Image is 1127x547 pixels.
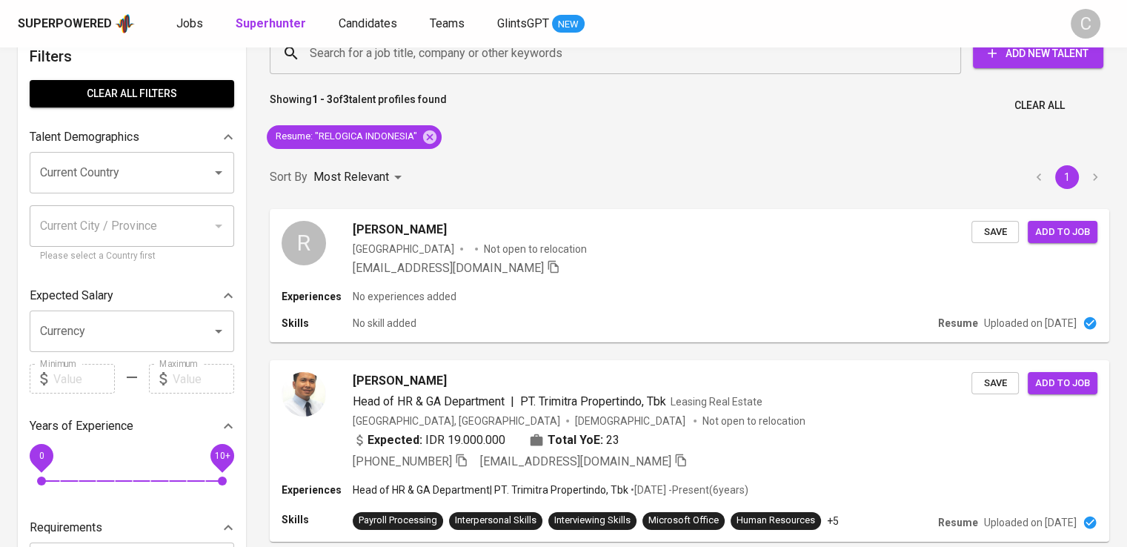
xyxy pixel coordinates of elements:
[236,16,306,30] b: Superhunter
[282,372,326,417] img: dff2fe882c5a3c72c47b72fbed5e705a.jpg
[497,15,585,33] a: GlintsGPT NEW
[267,130,426,144] span: Resume : "RELOGICA INDONESIA"
[30,417,133,435] p: Years of Experience
[368,431,422,449] b: Expected:
[827,514,839,528] p: +5
[548,431,603,449] b: Total YoE:
[984,316,1077,331] p: Uploaded on [DATE]
[30,128,139,146] p: Talent Demographics
[353,221,447,239] span: [PERSON_NAME]
[313,168,389,186] p: Most Relevant
[214,451,230,461] span: 10+
[971,221,1019,244] button: Save
[339,16,397,30] span: Candidates
[267,125,442,149] div: Resume: "RELOGICA INDONESIA"
[282,483,353,497] p: Experiences
[353,242,454,256] div: [GEOGRAPHIC_DATA]
[511,393,514,411] span: |
[353,261,544,275] span: [EMAIL_ADDRESS][DOMAIN_NAME]
[282,316,353,331] p: Skills
[30,519,102,537] p: Requirements
[702,414,805,428] p: Not open to relocation
[208,162,229,183] button: Open
[270,168,307,186] p: Sort By
[1028,372,1097,395] button: Add to job
[552,17,585,32] span: NEW
[973,39,1103,68] button: Add New Talent
[208,321,229,342] button: Open
[30,44,234,68] h6: Filters
[270,92,447,119] p: Showing of talent profiles found
[236,15,309,33] a: Superhunter
[353,289,456,304] p: No experiences added
[39,451,44,461] span: 0
[30,80,234,107] button: Clear All filters
[455,514,536,528] div: Interpersonal Skills
[353,454,452,468] span: [PHONE_NUMBER]
[628,483,748,497] p: • [DATE] - Present ( 6 years )
[53,364,115,394] input: Value
[176,15,206,33] a: Jobs
[430,15,468,33] a: Teams
[30,122,234,152] div: Talent Demographics
[313,164,407,191] div: Most Relevant
[282,512,353,527] p: Skills
[282,221,326,265] div: R
[176,16,203,30] span: Jobs
[648,514,719,528] div: Microsoft Office
[1014,96,1065,115] span: Clear All
[40,249,224,264] p: Please select a Country first
[270,360,1109,542] a: [PERSON_NAME]Head of HR & GA Department|PT. Trimitra Propertindo, TbkLeasing Real Estate[GEOGRAPH...
[30,513,234,543] div: Requirements
[312,93,333,105] b: 1 - 3
[353,414,560,428] div: [GEOGRAPHIC_DATA], [GEOGRAPHIC_DATA]
[353,431,505,449] div: IDR 19.000.000
[971,372,1019,395] button: Save
[497,16,549,30] span: GlintsGPT
[353,372,447,390] span: [PERSON_NAME]
[520,394,666,408] span: PT. Trimitra Propertindo, Tbk
[343,93,349,105] b: 3
[979,375,1011,392] span: Save
[1035,224,1090,241] span: Add to job
[575,414,688,428] span: [DEMOGRAPHIC_DATA]
[173,364,234,394] input: Value
[270,209,1109,342] a: R[PERSON_NAME][GEOGRAPHIC_DATA]Not open to relocation[EMAIL_ADDRESS][DOMAIN_NAME] SaveAdd to jobE...
[30,287,113,305] p: Expected Salary
[1071,9,1100,39] div: C
[671,396,762,408] span: Leasing Real Estate
[484,242,587,256] p: Not open to relocation
[41,84,222,103] span: Clear All filters
[430,16,465,30] span: Teams
[18,16,112,33] div: Superpowered
[353,316,416,331] p: No skill added
[480,454,671,468] span: [EMAIL_ADDRESS][DOMAIN_NAME]
[339,15,400,33] a: Candidates
[353,483,628,497] p: Head of HR & GA Department | PT. Trimitra Propertindo, Tbk
[984,515,1077,530] p: Uploaded on [DATE]
[1008,92,1071,119] button: Clear All
[1055,165,1079,189] button: page 1
[359,514,437,528] div: Payroll Processing
[554,514,631,528] div: Interviewing Skills
[938,316,978,331] p: Resume
[985,44,1091,63] span: Add New Talent
[1028,221,1097,244] button: Add to job
[606,431,619,449] span: 23
[30,281,234,311] div: Expected Salary
[737,514,815,528] div: Human Resources
[30,411,234,441] div: Years of Experience
[18,13,135,35] a: Superpoweredapp logo
[282,289,353,304] p: Experiences
[353,394,505,408] span: Head of HR & GA Department
[979,224,1011,241] span: Save
[938,515,978,530] p: Resume
[115,13,135,35] img: app logo
[1025,165,1109,189] nav: pagination navigation
[1035,375,1090,392] span: Add to job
